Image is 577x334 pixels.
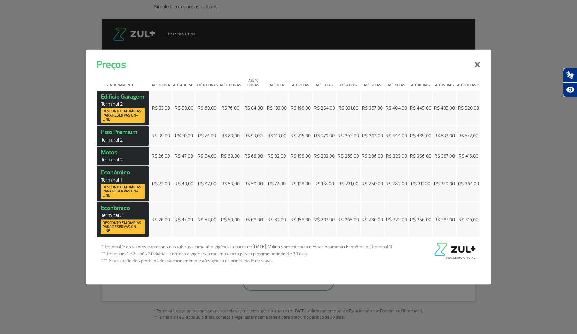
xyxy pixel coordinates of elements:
[221,216,240,222] span: R$ 60,00
[386,181,407,187] span: R$ 282,00
[242,73,265,90] th: Até 10 horas
[221,153,240,159] span: R$ 60,00
[101,212,145,219] span: Terminal 2
[175,153,193,159] span: R$ 47,00
[434,153,455,159] span: R$ 387,00
[410,133,431,139] span: R$ 489,00
[291,216,311,222] span: R$ 158,00
[221,133,240,139] span: R$ 83,00
[103,109,143,122] span: Desconto em diárias para reservas on-line
[152,181,170,187] span: R$ 23,00
[338,181,358,187] span: R$ 231,00
[337,73,360,90] th: Até 4 dias
[338,133,359,139] span: R$ 363,00
[314,216,335,222] span: R$ 203,00
[96,57,126,72] h5: Preços
[101,128,145,143] strong: Piso Premium
[101,250,393,257] span: ** Terminais 1 e 2: após 30 diárias, começa a viger esta mesma tabela para o próximo período de 3...
[291,181,311,187] span: R$ 138,00
[385,73,408,90] th: Até 7 dias
[314,153,335,159] span: R$ 203,00
[221,105,239,111] span: R$ 76,00
[410,216,431,222] span: R$ 356,00
[244,105,263,111] span: R$ 84,00
[434,216,455,222] span: R$ 387,00
[101,136,145,143] span: Terminal 2
[386,105,407,111] span: R$ 404,00
[101,257,393,264] span: *** A utilização dos produtos de estacionamento está sujeita à disponibilidade de vagas.
[458,181,479,187] span: R$ 364,00
[268,181,286,187] span: R$ 72,00
[221,181,240,187] span: R$ 53,00
[198,153,216,159] span: R$ 54,00
[198,105,216,111] span: R$ 68,00
[459,153,478,159] span: R$ 416,00
[458,105,479,111] span: R$ 520,00
[338,153,359,159] span: R$ 265,00
[338,216,359,222] span: R$ 265,00
[244,181,263,187] span: R$ 59,00
[101,177,145,183] span: Terminal 1
[362,105,383,111] span: R$ 357,00
[409,73,432,90] th: Até 10 dias
[267,105,287,111] span: R$ 103,00
[152,105,170,111] span: R$ 33,00
[265,73,288,90] th: Até 1 dia
[314,133,335,139] span: R$ 279,00
[563,68,577,82] button: Abrir tradutor de língua de sinais.
[434,105,455,111] span: R$ 485,00
[433,73,456,90] th: Até 15 dias
[101,243,393,250] span: * Terminal 1: os valores expressos nas tabelas acima têm vigência a partir de [DATE]. Válido some...
[458,133,478,139] span: R$ 572,00
[434,133,455,139] span: R$ 533,00
[219,73,242,90] th: Até 8 horas
[101,204,145,234] strong: Econômico
[175,105,193,111] span: R$ 58,00
[101,93,145,123] strong: Edifício Garagem
[457,73,480,90] th: Até 30 dias**
[97,73,149,90] th: Estacionamento
[268,153,286,159] span: R$ 82,00
[101,157,145,163] span: Terminal 2
[173,73,195,90] th: Até 4 horas
[289,73,312,90] th: Até 2 dias
[446,256,476,260] span: Parceiro Oficial
[267,133,286,139] span: R$ 113,00
[149,73,172,90] th: Até 1 hora
[101,148,145,163] strong: Motos
[434,181,455,187] span: R$ 339,00
[362,153,383,159] span: R$ 286,00
[338,105,358,111] span: R$ 331,00
[386,216,407,222] span: R$ 323,00
[362,181,383,187] span: R$ 250,00
[198,216,216,222] span: R$ 54,00
[386,153,407,159] span: R$ 323,00
[563,82,577,97] button: Abrir recursos assistivos.
[433,243,476,256] img: logo-zul-black.png
[152,153,170,159] span: R$ 26,00
[459,216,478,222] span: R$ 416,00
[563,68,577,97] div: Plugin de acessibilidade da Hand Talk.
[268,216,286,222] span: R$ 82,00
[175,133,193,139] span: R$ 70,00
[411,181,430,187] span: R$ 311,00
[313,73,336,90] th: Até 3 dias
[410,153,431,159] span: R$ 356,00
[103,185,143,197] span: Desconto em diárias para reservas on-line
[103,221,143,233] span: Desconto em diárias para reservas on-line
[386,133,407,139] span: R$ 444,00
[291,133,311,139] span: R$ 216,00
[196,73,219,90] th: Até 6 horas
[361,73,384,90] th: Até 5 dias
[101,169,145,199] strong: Econômico
[152,133,170,139] span: R$ 39,00
[314,105,335,111] span: R$ 254,00
[175,181,193,187] span: R$ 40,00
[410,105,431,111] span: R$ 445,00
[198,181,216,187] span: R$ 47,00
[362,133,383,139] span: R$ 393,00
[314,181,334,187] span: R$ 178,00
[244,216,263,222] span: R$ 68,00
[244,153,263,159] span: R$ 68,00
[152,216,170,222] span: R$ 26,00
